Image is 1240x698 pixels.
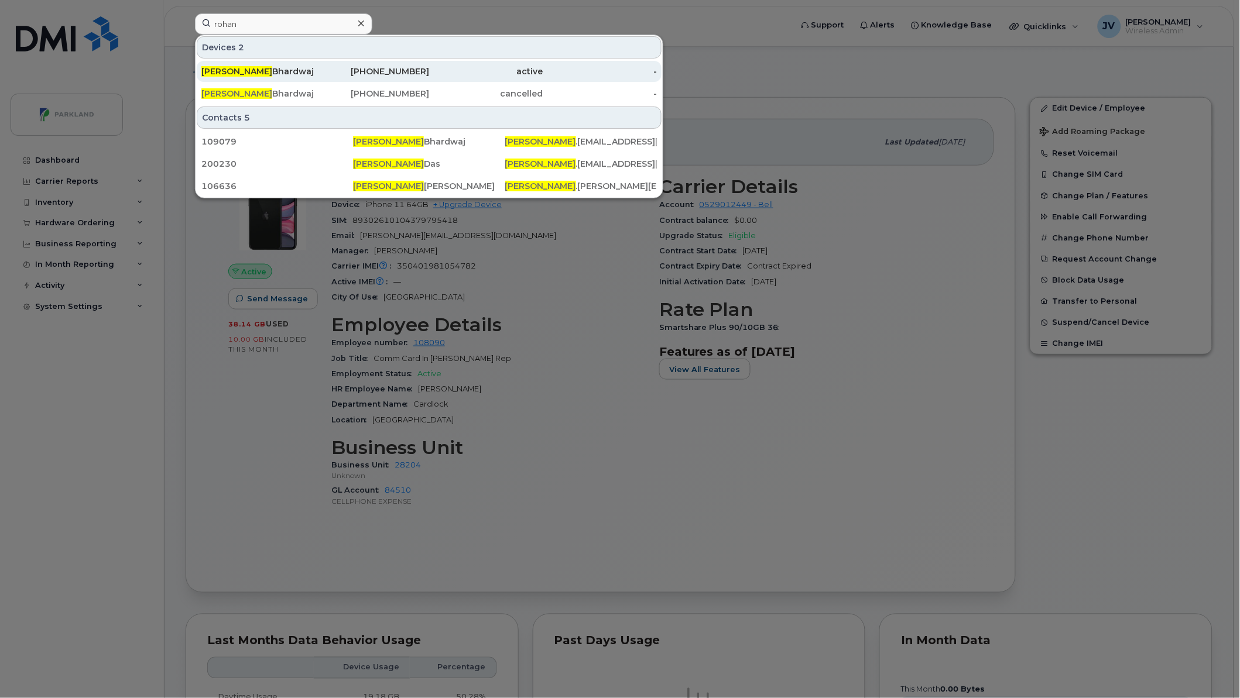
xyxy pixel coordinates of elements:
div: Bhardwaj [201,66,316,77]
div: - [543,88,657,99]
a: [PERSON_NAME]Bhardwaj[PHONE_NUMBER]active- [197,61,662,82]
div: .[EMAIL_ADDRESS][DOMAIN_NAME] [505,136,657,147]
div: Devices [197,36,662,59]
span: [PERSON_NAME] [353,136,424,147]
div: [PHONE_NUMBER] [316,66,430,77]
span: [PERSON_NAME] [505,136,576,147]
div: Bhardwaj [201,88,316,99]
div: active [429,66,543,77]
span: [PERSON_NAME] [505,181,576,191]
div: - [543,66,657,77]
div: .[EMAIL_ADDRESS][DOMAIN_NAME] [505,158,657,170]
span: [PERSON_NAME] [353,159,424,169]
a: 106636[PERSON_NAME][PERSON_NAME][PERSON_NAME].[PERSON_NAME][EMAIL_ADDRESS][DOMAIN_NAME] [197,176,662,197]
input: Find something... [195,13,372,35]
div: Contacts [197,106,662,129]
span: [PERSON_NAME] [201,66,272,77]
a: 109079[PERSON_NAME]Bhardwaj[PERSON_NAME].[EMAIL_ADDRESS][DOMAIN_NAME] [197,131,662,152]
div: [PERSON_NAME] [353,180,505,192]
span: 2 [238,42,244,53]
div: 109079 [201,136,353,147]
div: cancelled [429,88,543,99]
a: 200230[PERSON_NAME]Das[PERSON_NAME].[EMAIL_ADDRESS][DOMAIN_NAME] [197,153,662,174]
div: .[PERSON_NAME][EMAIL_ADDRESS][DOMAIN_NAME] [505,180,657,192]
span: [PERSON_NAME] [353,181,424,191]
div: Bhardwaj [353,136,505,147]
div: 106636 [201,180,353,192]
div: [PHONE_NUMBER] [316,88,430,99]
div: 200230 [201,158,353,170]
span: 5 [244,112,250,123]
span: [PERSON_NAME] [201,88,272,99]
div: Das [353,158,505,170]
a: [PERSON_NAME]Bhardwaj[PHONE_NUMBER]cancelled- [197,83,662,104]
span: [PERSON_NAME] [505,159,576,169]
